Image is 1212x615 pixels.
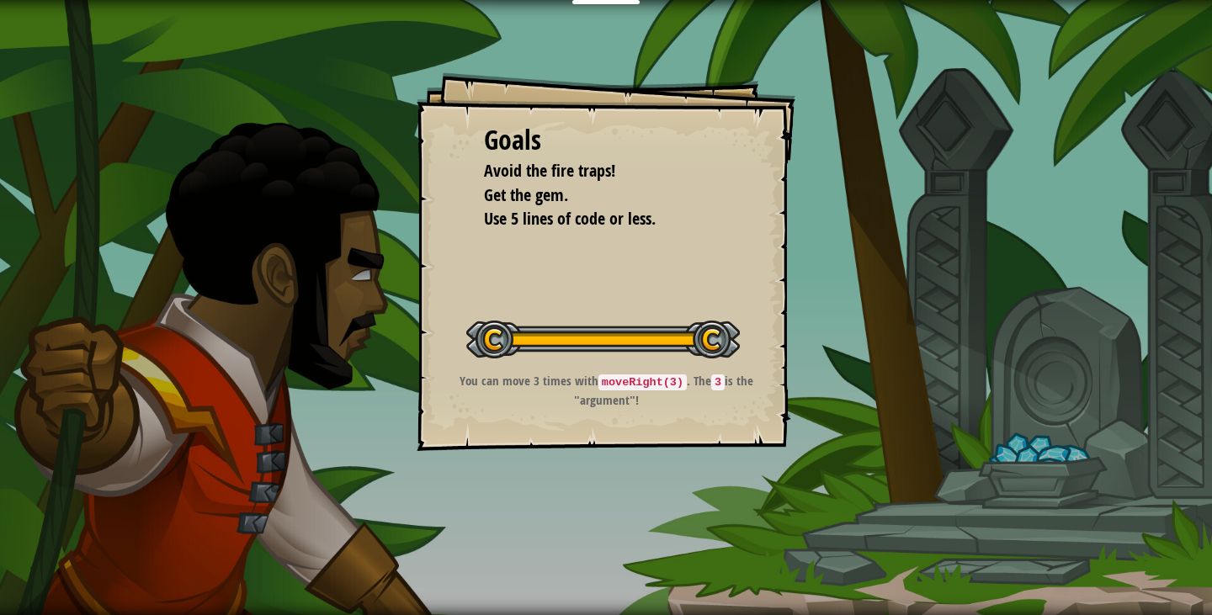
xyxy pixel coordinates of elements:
[463,183,724,208] li: Get the gem.
[711,374,725,390] code: 3
[484,207,656,230] span: Use 5 lines of code or less.
[598,374,687,390] code: moveRight(3)
[463,159,724,183] li: Avoid the fire traps!
[484,183,568,206] span: Get the gem.
[484,159,615,182] span: Avoid the fire traps!
[463,207,724,231] li: Use 5 lines of code or less.
[438,372,775,409] p: You can move 3 times with . The is the "argument"!
[484,121,728,160] div: Goals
